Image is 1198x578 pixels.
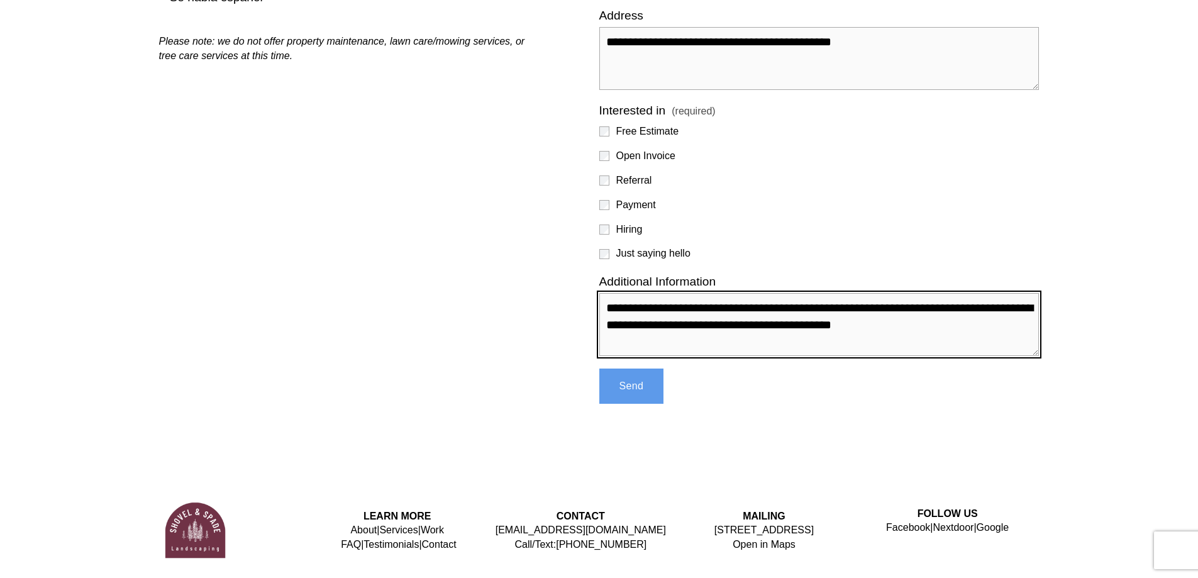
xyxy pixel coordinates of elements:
span: Free Estimate [616,125,679,138]
span: (required) [672,104,715,118]
input: Referral [599,175,609,186]
span: Address [599,8,643,25]
a: Testimonials [363,538,419,552]
button: SendSend [599,369,664,404]
span: Open Invoice [616,149,675,163]
span: Payment [616,198,656,212]
span: Just saying hello [616,247,691,260]
input: Payment [599,200,609,210]
a: [PHONE_NUMBER] [556,538,646,552]
a: About [350,523,377,537]
strong: MAILING [743,511,785,521]
p: [STREET_ADDRESS] [672,523,856,552]
span: Additional Information [599,274,716,291]
a: Nextdoor [933,521,973,535]
em: Please note: we do not offer property maintenance, lawn care/mowing services, or tree care servic... [159,36,528,60]
p: Call/Text: [489,523,673,552]
input: Just saying hello [599,249,609,259]
strong: CONTACT [557,511,605,521]
input: Open Invoice [599,151,609,161]
p: | | | | [306,523,489,552]
input: Hiring [599,225,609,235]
input: Free Estimate [599,126,609,136]
a: Google [977,521,1009,535]
a: FAQ [341,538,361,552]
strong: FOLLOW US [918,508,978,519]
span: Interested in [599,103,666,119]
span: Hiring [616,223,643,236]
a: Services [379,523,418,537]
a: Work [421,523,444,537]
a: Contact [422,538,457,552]
span: Send [619,381,644,391]
strong: LEARN MORE [363,511,431,521]
a: Facebook [886,521,930,535]
p: | | [856,521,1040,535]
a: Open in Maps [733,538,796,552]
a: [EMAIL_ADDRESS][DOMAIN_NAME] [496,523,666,537]
span: Referral [616,174,652,187]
